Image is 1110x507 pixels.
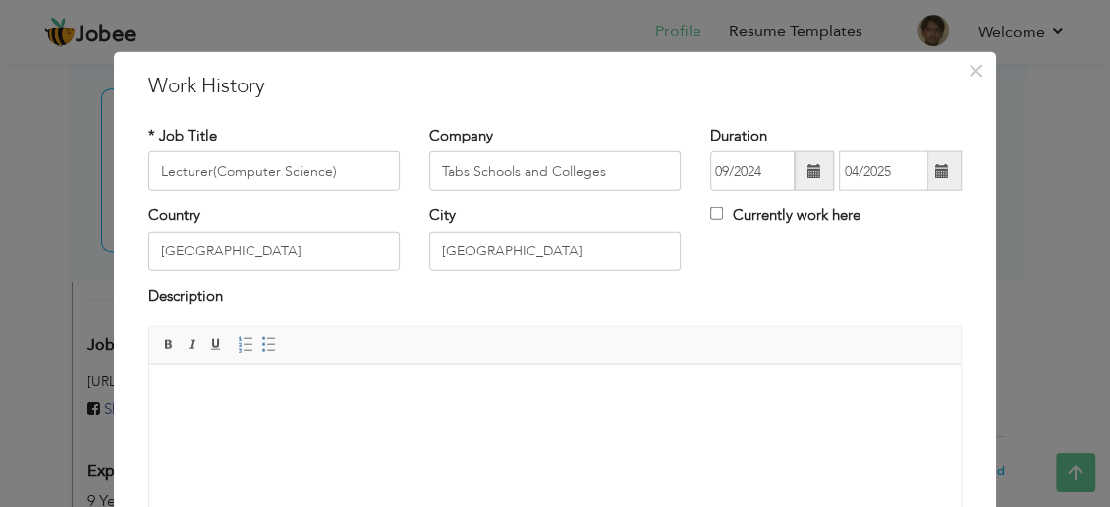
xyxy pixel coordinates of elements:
[148,126,217,146] label: * Job Title
[710,126,767,146] label: Duration
[258,334,280,356] a: Insert/Remove Bulleted List
[182,334,203,356] a: Italic
[710,207,723,220] input: Currently work here
[205,334,227,356] a: Underline
[839,151,928,191] input: Present
[158,334,180,356] a: Bold
[429,205,456,226] label: City
[148,72,962,101] h3: Work History
[710,205,860,226] label: Currently work here
[148,285,223,306] label: Description
[235,334,256,356] a: Insert/Remove Numbered List
[960,55,991,86] button: Close
[429,126,493,146] label: Company
[148,205,200,226] label: Country
[710,151,795,191] input: From
[968,53,984,88] span: ×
